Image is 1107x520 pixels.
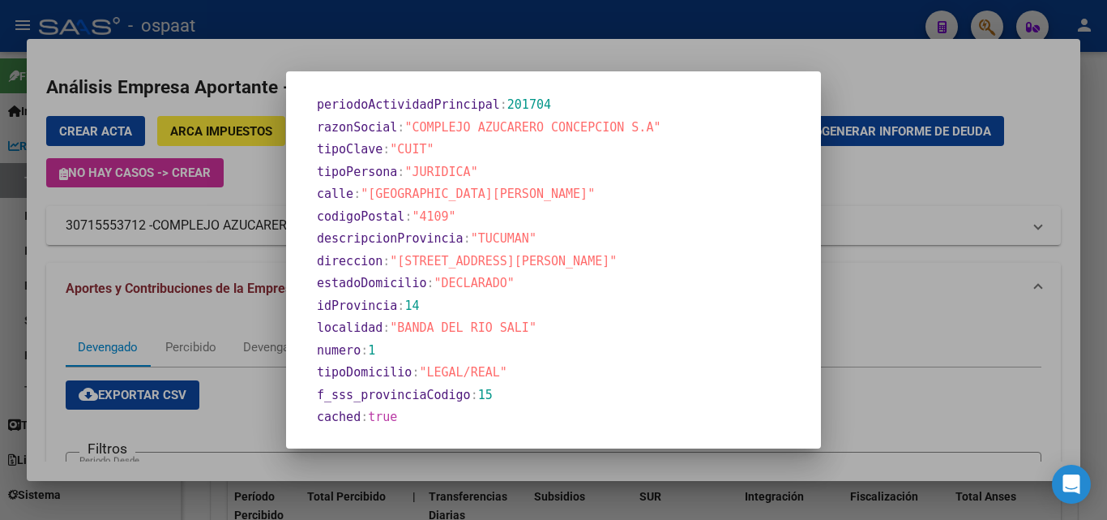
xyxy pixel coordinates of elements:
span: tipoClave [317,142,383,157]
span: periodoActividadPrincipal [317,97,500,112]
span: : [397,120,404,135]
span: tipoDomicilio [317,365,412,380]
span: : [426,276,434,290]
span: : [397,299,404,313]
span: "TUCUMAN" [471,231,536,246]
span: : [361,410,368,424]
span: tipoPersona [317,165,397,179]
span: : [383,254,390,269]
span: "CUIT" [390,142,434,157]
span: : [404,209,412,224]
span: 201704 [507,97,551,112]
span: "LEGAL/REAL" [419,365,506,380]
span: localidad [317,320,383,335]
span: "BANDA DEL RIO SALI" [390,320,536,335]
span: "JURIDICA" [404,165,477,179]
span: cached [317,410,361,424]
span: 14 [404,299,419,313]
span: : [353,187,361,201]
span: "4109" [412,209,455,224]
span: numero [317,343,361,358]
span: 1 [368,343,375,358]
span: estadoDomicilio [317,276,426,290]
span: : [361,343,368,358]
span: "COMPLEJO AZUCARERO CONCEPCION S.A" [404,120,660,135]
span: razonSocial [317,120,397,135]
span: direccion [317,254,383,269]
span: : [412,365,419,380]
span: "[STREET_ADDRESS][PERSON_NAME]" [390,254,617,269]
span: codigoPostal [317,209,404,224]
span: calle [317,187,353,201]
span: : [383,142,390,157]
span: : [397,165,404,179]
span: "[GEOGRAPHIC_DATA][PERSON_NAME]" [361,187,595,201]
span: : [383,320,390,335]
span: descripcionProvincia [317,231,464,246]
span: true [368,410,397,424]
span: f_sss_provinciaCodigo [317,388,471,402]
span: : [500,97,507,112]
span: "DECLARADO" [434,276,515,290]
span: : [471,388,478,402]
span: 15 [478,388,493,402]
div: Open Intercom Messenger [1052,465,1091,504]
span: : [464,231,471,246]
span: idProvincia [317,299,397,313]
